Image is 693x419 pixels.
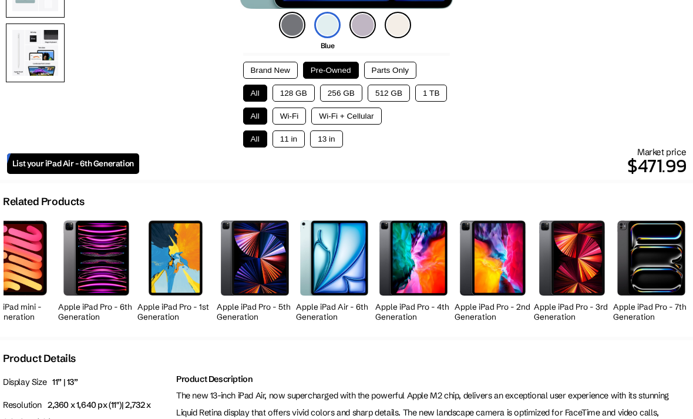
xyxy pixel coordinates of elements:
[364,62,416,79] button: Parts Only
[243,108,267,125] button: All
[273,85,315,102] button: 128 GB
[455,302,531,322] h2: Apple iPad Pro - 2nd Generation
[63,220,130,295] img: iPad Pro (6th Generation)
[3,352,76,365] h2: Product Details
[617,220,685,295] img: iPad Pro (7th Generation)
[613,302,689,322] h2: Apple iPad Pro - 7th Generation
[375,302,452,322] h2: Apple iPad Pro - 4th Generation
[217,302,293,322] h2: Apple iPad Pro - 5th Generation
[310,130,342,148] button: 13 in
[243,130,267,148] button: All
[273,108,307,125] button: Wi-Fi
[455,214,531,325] a: iPad Pro (2nd Generation) Apple iPad Pro - 2nd Generation
[385,12,411,38] img: starlight-icon
[300,220,368,295] img: iPad Air (6th Generation)
[137,214,214,325] a: iPad Pro (1st Generation) Apple iPad Pro - 1st Generation
[6,24,65,82] img: Both All
[321,41,334,50] span: Blue
[379,220,448,295] img: iPad Pro (4th Generation)
[52,377,78,387] span: 11” | 13”
[3,374,170,391] p: Display Size
[368,85,410,102] button: 512 GB
[613,214,689,325] a: iPad Pro (7th Generation) Apple iPad Pro - 7th Generation
[221,220,289,295] img: iPad Pro (5th Generation)
[314,12,341,38] img: blue-icon
[243,85,267,102] button: All
[279,12,305,38] img: space-gray-icon
[296,302,372,322] h2: Apple iPad Air - 6th Generation
[58,214,134,325] a: iPad Pro (6th Generation) Apple iPad Pro - 6th Generation
[303,62,359,79] button: Pre-Owned
[176,374,690,384] h2: Product Description
[3,195,85,208] h2: Related Products
[12,159,134,169] span: List your iPad Air - 6th Generation
[311,108,381,125] button: Wi-Fi + Cellular
[415,85,447,102] button: 1 TB
[137,302,214,322] h2: Apple iPad Pro - 1st Generation
[217,214,293,325] a: iPad Pro (5th Generation) Apple iPad Pro - 5th Generation
[320,85,362,102] button: 256 GB
[149,220,203,295] img: iPad Pro (1st Generation)
[273,130,305,148] button: 11 in
[139,152,686,180] p: $471.99
[296,214,372,325] a: iPad Air (6th Generation) Apple iPad Air - 6th Generation
[243,62,298,79] button: Brand New
[58,302,134,322] h2: Apple iPad Pro - 6th Generation
[375,214,452,325] a: iPad Pro (4th Generation) Apple iPad Pro - 4th Generation
[534,214,610,325] a: iPad Pro (3rd Generation) Apple iPad Pro - 3rd Generation
[539,220,605,295] img: iPad Pro (3rd Generation)
[349,12,376,38] img: purple-icon
[534,302,610,322] h2: Apple iPad Pro - 3rd Generation
[460,220,526,295] img: iPad Pro (2nd Generation)
[7,153,139,174] a: List your iPad Air - 6th Generation
[139,146,686,180] div: Market price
